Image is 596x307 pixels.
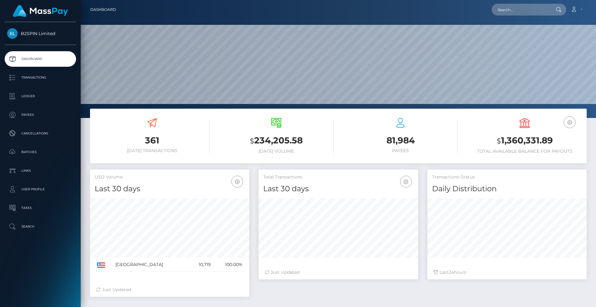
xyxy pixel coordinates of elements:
[263,183,413,194] h4: Last 30 days
[5,219,76,234] a: Search
[189,258,213,272] td: 10,719
[343,134,458,147] h3: 81,984
[5,31,76,36] span: B2SPIN Limited
[13,5,68,17] img: MassPay Logo
[263,174,413,180] h5: Total Transactions
[7,147,74,157] p: Batches
[97,262,105,268] img: US.png
[449,269,454,275] span: 24
[5,200,76,216] a: Taxes
[95,134,210,147] h3: 361
[7,222,74,231] p: Search
[5,126,76,141] a: Cancellations
[250,137,254,145] small: $
[467,134,582,147] h3: 1,360,331.89
[5,144,76,160] a: Batches
[7,92,74,101] p: Ledger
[434,269,580,276] div: Last hours
[7,54,74,64] p: Dashboard
[95,148,210,153] h6: [DATE] Transactions
[492,4,550,16] input: Search...
[7,166,74,175] p: Links
[5,51,76,67] a: Dashboard
[467,149,582,154] h6: Total Available Balance for Payouts
[7,110,74,120] p: Payees
[7,185,74,194] p: User Profile
[95,183,245,194] h4: Last 30 days
[219,149,334,154] h6: [DATE] Volume
[265,269,412,276] div: Just Updated
[7,203,74,213] p: Taxes
[497,137,501,145] small: $
[90,3,116,16] a: Dashboard
[96,287,243,293] div: Just Updated
[7,129,74,138] p: Cancellations
[5,163,76,178] a: Links
[5,88,76,104] a: Ledger
[5,107,76,123] a: Payees
[5,182,76,197] a: User Profile
[5,70,76,85] a: Transactions
[219,134,334,147] h3: 234,205.58
[432,183,582,194] h4: Daily Distribution
[95,174,245,180] h5: USD Volume
[432,174,582,180] h5: Transactions Status
[343,148,458,153] h6: Payees
[7,73,74,82] p: Transactions
[213,258,245,272] td: 100.00%
[7,28,18,39] img: B2SPIN Limited
[113,258,189,272] td: [GEOGRAPHIC_DATA]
